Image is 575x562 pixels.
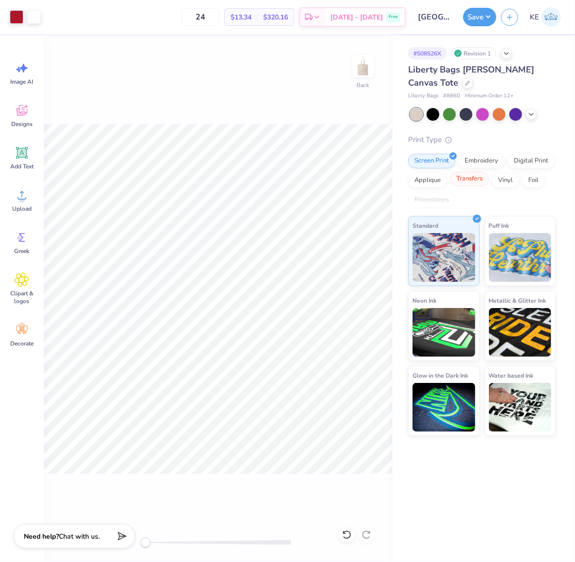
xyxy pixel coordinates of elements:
[411,7,458,27] input: Untitled Design
[15,247,30,255] span: Greek
[59,532,100,541] span: Chat with us.
[24,532,59,541] strong: Need help?
[489,308,552,357] img: Metallic & Glitter Ink
[465,92,514,100] span: Minimum Order: 12 +
[11,78,34,86] span: Image AI
[408,173,447,188] div: Applique
[458,154,504,168] div: Embroidery
[389,14,398,20] span: Free
[530,12,539,23] span: KE
[451,47,496,59] div: Revision 1
[10,340,34,347] span: Decorate
[408,64,534,89] span: Liberty Bags [PERSON_NAME] Canvas Tote
[353,56,373,76] img: Back
[181,8,219,26] input: – –
[413,220,438,231] span: Standard
[522,173,545,188] div: Foil
[413,383,475,432] img: Glow in the Dark Ink
[231,12,252,22] span: $13.34
[413,295,436,306] span: Neon Ink
[408,134,556,145] div: Print Type
[489,370,534,381] span: Water based Ink
[489,220,509,231] span: Puff Ink
[413,233,475,282] img: Standard
[330,12,383,22] span: [DATE] - [DATE]
[525,7,565,27] a: KE
[413,308,475,357] img: Neon Ink
[408,193,455,207] div: Rhinestones
[492,173,519,188] div: Vinyl
[10,163,34,170] span: Add Text
[408,154,455,168] div: Screen Print
[12,205,32,213] span: Upload
[443,92,460,100] span: # 8860
[507,154,555,168] div: Digital Print
[489,383,552,432] img: Water based Ink
[408,92,438,100] span: Liberty Bags
[263,12,288,22] span: $320.16
[408,47,447,59] div: # 508526X
[11,120,33,128] span: Designs
[141,538,150,547] div: Accessibility label
[463,8,496,26] button: Save
[413,370,468,381] span: Glow in the Dark Ink
[489,295,546,306] span: Metallic & Glitter Ink
[450,172,489,186] div: Transfers
[6,290,38,305] span: Clipart & logos
[541,7,561,27] img: Kent Everic Delos Santos
[489,233,552,282] img: Puff Ink
[357,81,369,90] div: Back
